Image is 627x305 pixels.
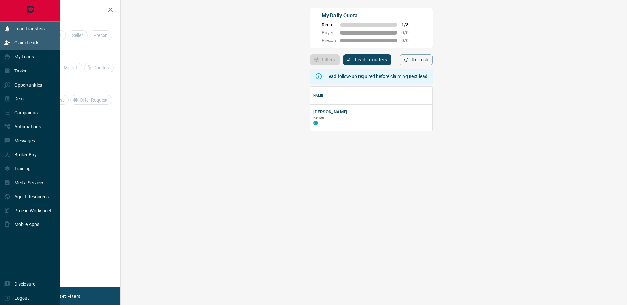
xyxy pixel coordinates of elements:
[401,22,416,27] span: 1 / 8
[313,121,318,125] div: condos.ca
[401,38,416,43] span: 0 / 0
[343,54,392,65] button: Lead Transfers
[401,30,416,35] span: 0 / 0
[322,30,336,35] span: Buyer
[313,115,325,120] span: Renter
[326,71,427,82] div: Lead follow-up required before claiming next lead
[310,87,541,105] div: Name
[322,12,416,20] p: My Daily Quota
[21,7,114,14] h2: Filters
[50,291,85,302] button: Reset Filters
[313,109,348,115] button: [PERSON_NAME]
[322,22,336,27] span: Renter
[322,38,336,43] span: Precon
[400,54,433,65] button: Refresh
[313,87,323,105] div: Name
